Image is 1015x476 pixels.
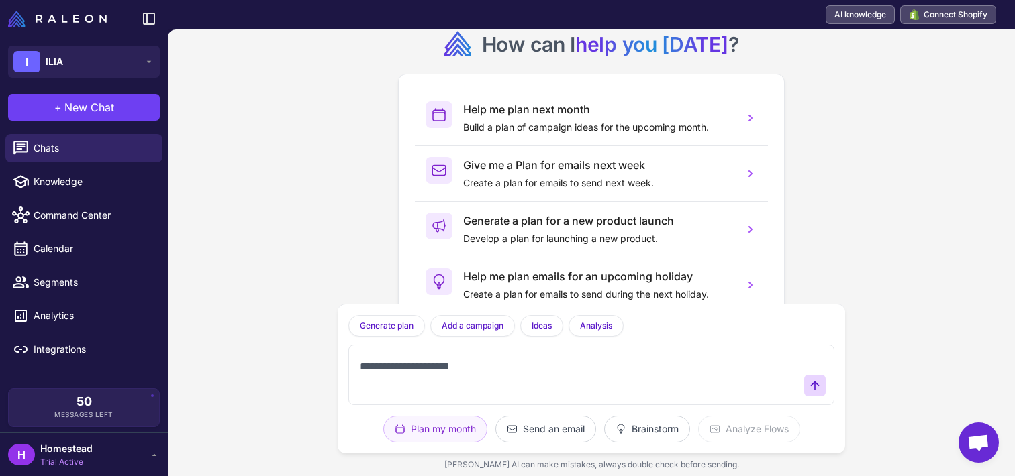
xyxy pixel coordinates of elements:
[826,5,895,24] a: AI knowledge
[8,94,160,121] button: +New Chat
[575,32,728,56] span: help you [DATE]
[430,315,515,337] button: Add a campaign
[959,422,999,463] a: Open chat
[40,456,93,468] span: Trial Active
[442,320,503,332] span: Add a campaign
[64,99,114,115] span: New Chat
[520,315,563,337] button: Ideas
[8,11,107,27] img: Raleon Logo
[5,134,162,162] a: Chats
[532,320,552,332] span: Ideas
[383,416,487,442] button: Plan my month
[463,101,733,117] h3: Help me plan next month
[54,410,113,420] span: Messages Left
[77,396,92,408] span: 50
[463,287,733,302] p: Create a plan for emails to send during the next holiday.
[34,208,152,223] span: Command Center
[580,320,612,332] span: Analysis
[604,416,690,442] button: Brainstorm
[8,46,160,78] button: IILIA
[338,453,845,476] div: [PERSON_NAME] AI can make mistakes, always double check before sending.
[463,213,733,229] h3: Generate a plan for a new product launch
[34,241,152,256] span: Calendar
[900,5,996,24] button: Connect Shopify
[46,54,63,69] span: ILIA
[34,275,152,290] span: Segments
[463,120,733,135] p: Build a plan of campaign ideas for the upcoming month.
[54,99,62,115] span: +
[34,308,152,323] span: Analytics
[348,315,425,337] button: Generate plan
[8,444,35,465] div: H
[463,157,733,173] h3: Give me a Plan for emails next week
[495,416,596,442] button: Send an email
[463,231,733,246] p: Develop a plan for launching a new product.
[34,141,152,156] span: Chats
[13,51,40,72] div: I
[5,235,162,263] a: Calendar
[924,9,987,21] span: Connect Shopify
[5,201,162,229] a: Command Center
[34,342,152,357] span: Integrations
[40,441,93,456] span: Homestead
[5,335,162,363] a: Integrations
[34,174,152,189] span: Knowledge
[5,168,162,196] a: Knowledge
[482,31,739,58] h2: How can I ?
[569,315,624,337] button: Analysis
[463,268,733,284] h3: Help me plan emails for an upcoming holiday
[5,268,162,296] a: Segments
[463,176,733,190] p: Create a plan for emails to send next week.
[360,320,414,332] span: Generate plan
[5,302,162,330] a: Analytics
[698,416,800,442] button: Analyze Flows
